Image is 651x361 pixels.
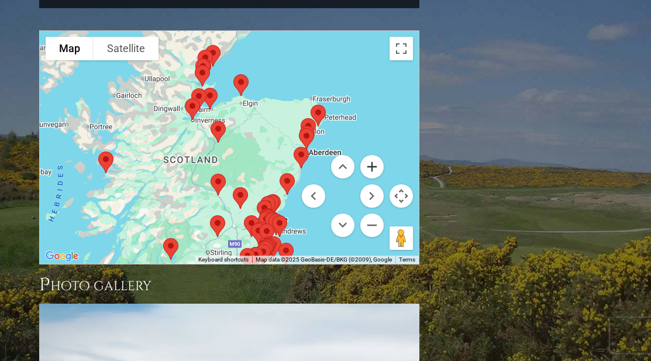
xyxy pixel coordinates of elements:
button: Zoom out [360,214,384,237]
button: Keyboard shortcuts [198,256,249,264]
button: Move left [302,184,325,208]
button: Drag Pegman onto the map to open Street View [390,226,413,250]
button: Map camera controls [390,184,413,208]
a: Open this area in Google Maps (opens a new window) [43,249,81,264]
button: Show satellite imagery [94,37,159,60]
button: Show street map [46,37,94,60]
img: Google [43,249,81,264]
button: Move up [331,155,354,178]
button: Move right [360,184,384,208]
button: Zoom in [360,155,384,178]
a: Terms [399,256,415,263]
span: Map data ©2025 GeoBasis-DE/BKG (©2009), Google [256,256,392,263]
h3: Photo Gallery [39,273,419,297]
button: Move down [331,214,354,237]
button: Toggle fullscreen view [390,37,413,60]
